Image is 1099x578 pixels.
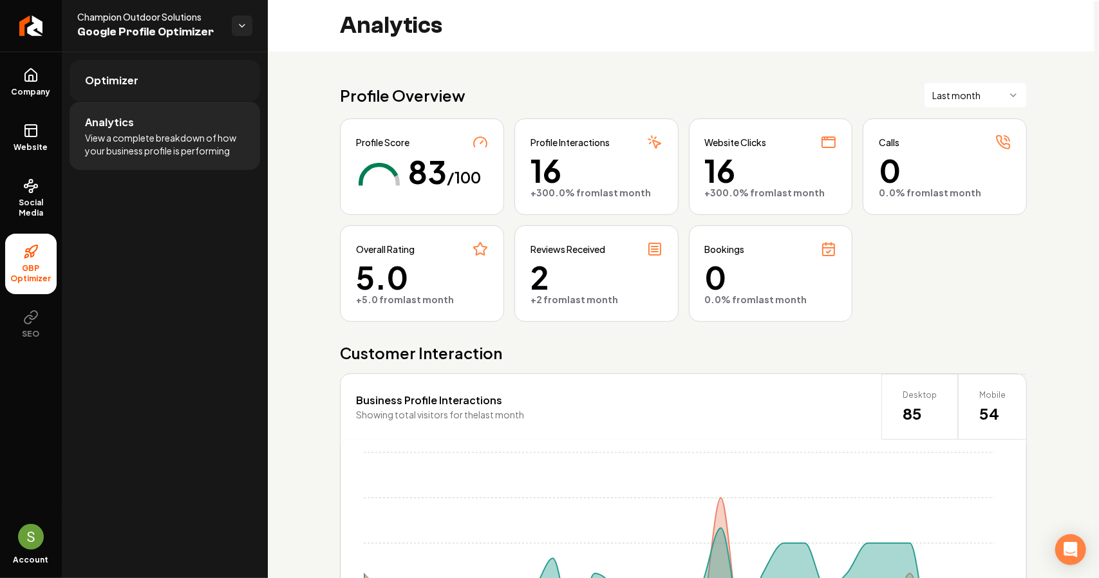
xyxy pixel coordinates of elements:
[531,155,662,186] span: 16
[531,243,605,256] span: Reviews Received
[5,168,57,228] a: Social Media
[379,294,454,305] span: from last month
[531,186,662,199] div: +300.0%
[751,187,825,198] span: from last month
[356,393,502,407] span: Business Profile Interactions
[705,136,767,149] span: Website Clicks
[19,15,43,36] img: Rebolt Logo
[85,131,245,157] span: View a complete breakdown of how your business profile is performing
[85,115,134,130] span: Analytics
[705,155,837,186] span: 16
[979,403,1006,424] span: 54
[979,390,1006,400] span: Mobile
[9,142,53,153] span: Website
[356,293,488,306] div: +5.0
[447,167,481,216] div: /100
[705,262,837,293] span: 0
[543,294,618,305] span: from last month
[705,243,745,256] span: Bookings
[340,85,465,106] span: Profile Overview
[5,198,57,218] span: Social Media
[14,555,49,565] span: Account
[531,136,610,149] span: Profile Interactions
[903,390,937,400] span: Desktop
[705,293,837,306] div: 0.0%
[705,186,837,199] div: +300.0%
[356,136,409,149] span: Profile Score
[576,187,651,198] span: from last month
[531,293,662,306] div: +2
[903,403,937,424] span: 85
[17,329,45,339] span: SEO
[85,73,138,88] span: Optimizer
[5,263,57,284] span: GBP Optimizer
[531,262,662,293] span: 2
[356,262,488,293] span: 5.0
[340,342,1027,363] span: Customer Interaction
[5,57,57,107] a: Company
[18,524,44,550] button: Open user button
[408,156,447,205] div: 83
[70,60,260,101] a: Optimizer
[733,294,807,305] span: from last month
[340,13,442,39] h2: Analytics
[5,113,57,163] a: Website
[879,155,1011,186] span: 0
[906,187,981,198] span: from last month
[356,408,524,421] p: Showing total visitors for the last month
[77,23,221,41] span: Google Profile Optimizer
[1055,534,1086,565] div: Open Intercom Messenger
[6,87,56,97] span: Company
[77,10,221,23] span: Champion Outdoor Solutions
[18,524,44,550] img: Sales Champion
[5,299,57,350] button: SEO
[879,136,899,149] span: Calls
[879,186,1011,199] div: 0.0%
[356,243,415,256] span: Overall Rating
